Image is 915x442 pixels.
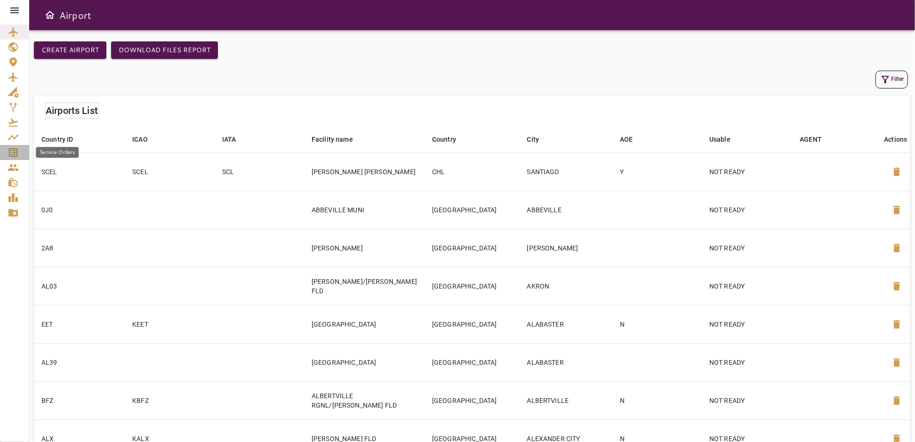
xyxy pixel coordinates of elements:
[59,8,91,23] h6: Airport
[527,134,552,145] span: City
[111,41,218,59] button: Download Files Report
[125,153,215,191] td: SCEL
[425,381,520,419] td: [GEOGRAPHIC_DATA]
[34,191,125,229] td: 0J0
[34,381,125,419] td: BFZ
[520,381,613,419] td: ALBERTVILLE
[885,237,908,259] button: Delete Airport
[46,103,98,118] h6: Airports List
[612,381,702,419] td: N
[432,134,456,145] div: Country
[891,281,902,292] span: delete
[304,153,425,191] td: [PERSON_NAME] [PERSON_NAME]
[312,134,365,145] span: Facility name
[620,134,633,145] div: AOE
[612,305,702,343] td: N
[215,153,304,191] td: SCL
[34,229,125,267] td: 2A8
[875,71,908,88] button: Filter
[709,320,785,329] p: NOT READY
[885,313,908,336] button: Delete Airport
[125,305,215,343] td: KEET
[709,396,785,405] p: NOT READY
[891,395,902,406] span: delete
[425,343,520,381] td: [GEOGRAPHIC_DATA]
[304,267,425,305] td: [PERSON_NAME]/[PERSON_NAME] FLD
[620,134,645,145] span: AOE
[41,134,86,145] span: Country ID
[132,134,160,145] span: ICAO
[891,242,902,254] span: delete
[520,343,613,381] td: ALABASTER
[885,161,908,183] button: Delete Airport
[304,229,425,267] td: [PERSON_NAME]
[40,6,59,24] button: Open drawer
[222,134,236,145] div: IATA
[520,229,613,267] td: [PERSON_NAME]
[312,134,353,145] div: Facility name
[132,134,148,145] div: ICAO
[425,153,520,191] td: CHL
[425,191,520,229] td: [GEOGRAPHIC_DATA]
[885,389,908,412] button: Delete Airport
[304,305,425,343] td: [GEOGRAPHIC_DATA]
[425,305,520,343] td: [GEOGRAPHIC_DATA]
[425,229,520,267] td: [GEOGRAPHIC_DATA]
[709,281,785,291] p: NOT READY
[425,267,520,305] td: [GEOGRAPHIC_DATA]
[891,357,902,368] span: delete
[304,381,425,419] td: ALBERTVILLE RGNL/[PERSON_NAME] FLD
[885,199,908,221] button: Delete Airport
[304,343,425,381] td: [GEOGRAPHIC_DATA]
[34,41,106,59] button: Create airport
[709,134,743,145] span: Usable
[520,153,613,191] td: SANTIAGO
[891,204,902,216] span: delete
[520,191,613,229] td: ABBEVILLE
[527,134,539,145] div: City
[222,134,249,145] span: IATA
[36,147,79,158] div: Service Orders
[520,267,613,305] td: AKRON
[41,134,73,145] div: Country ID
[891,319,902,330] span: delete
[709,358,785,367] p: NOT READY
[885,351,908,374] button: Delete Airport
[800,134,822,145] div: AGENT
[891,166,902,177] span: delete
[520,305,613,343] td: ALABASTER
[709,167,785,177] p: NOT READY
[885,275,908,297] button: Delete Airport
[432,134,468,145] span: Country
[612,153,702,191] td: Y
[304,191,425,229] td: ABBEVILLE MUNI
[709,134,730,145] div: Usable
[125,381,215,419] td: KBFZ
[709,205,785,215] p: NOT READY
[34,305,125,343] td: EET
[34,153,125,191] td: SCEL
[800,134,834,145] span: AGENT
[34,343,125,381] td: AL39
[34,267,125,305] td: AL03
[709,243,785,253] p: NOT READY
